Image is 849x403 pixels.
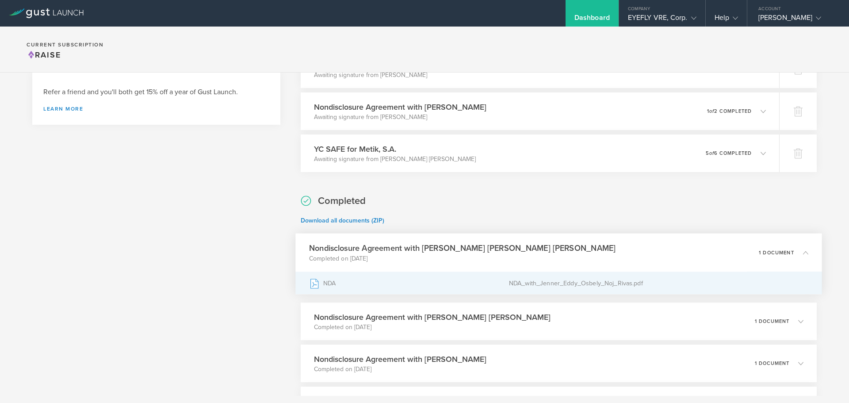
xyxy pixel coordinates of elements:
[314,353,486,365] h3: Nondisclosure Agreement with [PERSON_NAME]
[27,50,61,60] span: Raise
[314,71,495,80] p: Awaiting signature from [PERSON_NAME]
[309,272,509,294] div: NDA
[318,195,366,207] h2: Completed
[314,323,551,332] p: Completed on [DATE]
[709,108,714,114] em: of
[43,87,269,97] h3: Refer a friend and you'll both get 15% off a year of Gust Launch.
[314,155,476,164] p: Awaiting signature from [PERSON_NAME] [PERSON_NAME]
[574,13,610,27] div: Dashboard
[758,13,834,27] div: [PERSON_NAME]
[755,319,789,324] p: 1 document
[759,250,794,255] p: 1 document
[301,217,384,224] a: Download all documents (ZIP)
[715,13,738,27] div: Help
[707,109,752,114] p: 1 2 completed
[314,113,486,122] p: Awaiting signature from [PERSON_NAME]
[27,42,103,47] h2: Current Subscription
[309,254,616,263] p: Completed on [DATE]
[314,101,486,113] h3: Nondisclosure Agreement with [PERSON_NAME]
[309,242,616,254] h3: Nondisclosure Agreement with [PERSON_NAME] [PERSON_NAME] [PERSON_NAME]
[314,311,551,323] h3: Nondisclosure Agreement with [PERSON_NAME] [PERSON_NAME]
[509,272,808,294] div: NDA_with_Jenner_Eddy_Osbely_Noj_Rivas.pdf
[706,151,752,156] p: 5 6 completed
[628,13,696,27] div: EYEFLY VRE, Corp.
[314,143,476,155] h3: YC SAFE for Metik, S.A.
[43,106,269,111] a: Learn more
[314,365,486,374] p: Completed on [DATE]
[709,150,714,156] em: of
[755,361,789,366] p: 1 document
